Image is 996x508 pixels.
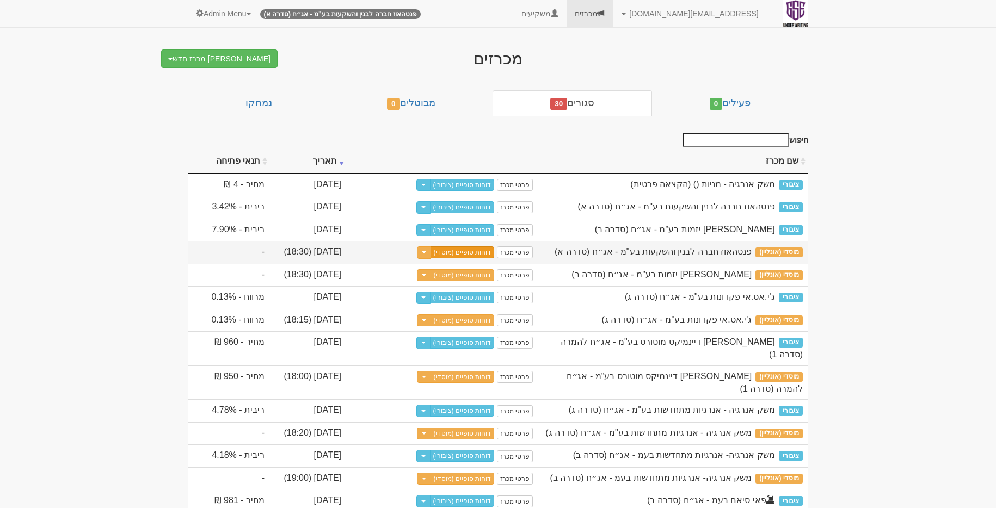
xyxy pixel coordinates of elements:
a: פרטי מכרז [497,179,533,191]
td: - [188,422,270,445]
a: דוחות סופיים (מוסדי) [431,473,495,485]
td: מחיר - 960 ₪ [188,331,270,365]
span: 0 [387,98,400,110]
span: משק אנרגיה - מניות () (הקצאה פרטית) [630,179,774,189]
td: ריבית - 3.42% [188,196,270,219]
td: [DATE] (18:20) [270,422,347,445]
a: דוחות סופיים (מוסדי) [431,246,495,258]
span: פנטהאוז חברה לבנין והשקעות בע"מ - אג״ח (סדרה א) [555,247,752,256]
span: מוסדי (אונליין) [755,372,803,382]
span: משק אנרגיה- אנרגיות מתחדשות בעמ - אג״ח (סדרה ב) [573,450,775,460]
span: ציבורי [779,496,803,506]
a: פרטי מכרז [497,337,533,349]
span: מוסדי (אונליין) [755,270,803,280]
span: דיויד לנדמרק יזמות בע"מ - אג״ח (סדרה ב) [595,225,775,234]
span: ציבורי [779,406,803,416]
a: דוחות סופיים (ציבורי) [430,292,495,303]
a: פרטי מכרז [497,201,533,213]
a: דוחות סופיים (ציבורי) [430,224,495,236]
th: תאריך : activate to sort column ascending [270,150,347,174]
span: ג'י.אס.אי פקדונות בע''מ - אג״ח (סדרה ג) [602,315,752,324]
a: פרטי מכרז [497,292,533,303]
span: 30 [550,98,567,110]
td: - [188,264,270,287]
td: [DATE] [270,399,347,422]
td: - [188,467,270,490]
a: פרטי מכרז [497,314,533,326]
td: [DATE] [270,286,347,309]
td: מרווח - 0.13% [188,309,270,332]
td: [DATE] [270,331,347,365]
td: [DATE] (19:00) [270,467,347,490]
a: פרטי מכרז [497,428,533,439]
span: ציבורי [779,451,803,461]
span: פנטהאוז חברה לבנין והשקעות בע"מ - אג״ח (סדרה א) [577,202,774,211]
span: ציבורי [779,293,803,302]
a: פרטי מכרז [497,371,533,383]
td: [DATE] [270,196,347,219]
td: מחיר - 4 ₪ [188,174,270,196]
th: תנאי פתיחה : activate to sort column ascending [188,150,270,174]
a: דוחות סופיים (מוסדי) [431,371,495,383]
a: דוחות סופיים (ציבורי) [430,450,495,462]
span: פאי סיאם בעמ - אג״ח (סדרה ב) [647,495,775,505]
a: סגורים [493,90,652,116]
a: דוחות סופיים (ציבורי) [430,179,495,191]
span: מוסדי (אונליין) [755,429,803,438]
td: [DATE] (18:30) [270,264,347,287]
td: ריבית - 4.78% [188,399,270,422]
a: פרטי מכרז [497,495,533,507]
a: דוחות סופיים (ציבורי) [430,405,495,417]
span: משק אנרגיה- אנרגיות מתחדשות בעמ - אג״ח (סדרה ב) [550,473,752,482]
a: פרטי מכרז [497,450,533,462]
div: מכרזים [286,49,710,67]
a: דוחות סופיים (ציבורי) [430,495,495,507]
td: - [188,241,270,264]
span: דיויד לנדמרק יזמות בע"מ - אג״ח (סדרה ב) [571,270,752,279]
span: ציבורי [779,180,803,190]
td: [DATE] (18:00) [270,365,347,400]
a: דוחות סופיים (מוסדי) [431,314,495,326]
a: פרטי מכרז [497,246,533,258]
a: דוחות סופיים (ציבורי) [430,201,495,213]
td: [DATE] [270,174,347,196]
span: מוסדי (אונליין) [755,247,803,257]
th: שם מכרז : activate to sort column ascending [538,150,808,174]
span: מוסדי (אונליין) [755,315,803,325]
span: ציבורי [779,338,803,348]
td: ריבית - 7.90% [188,219,270,241]
td: [DATE] (18:15) [270,309,347,332]
span: פנטהאוז חברה לבנין והשקעות בע"מ - אג״ח (סדרה א) [260,9,421,19]
a: פרטי מכרז [497,405,533,417]
td: [DATE] [270,219,347,241]
a: דוחות סופיים (ציבורי) [430,337,495,349]
span: 0 [710,98,723,110]
a: פרטי מכרז [497,473,533,485]
a: פרטי מכרז [497,269,533,281]
span: ג'י.אס.אי פקדונות בע''מ - אג״ח (סדרה ג) [625,292,775,301]
label: חיפוש [679,133,808,147]
input: חיפוש [683,133,789,147]
td: ריבית - 4.18% [188,444,270,467]
td: מרווח - 0.13% [188,286,270,309]
td: מחיר - 950 ₪ [188,365,270,400]
button: [PERSON_NAME] מכרז חדש [161,49,278,68]
a: מבוטלים [329,90,493,116]
a: דוחות סופיים (מוסדי) [431,269,495,281]
span: משק אנרגיה - אנרגיות מתחדשות בע"מ - אג״ח (סדרה ג) [545,428,752,437]
span: ציבורי [779,202,803,212]
span: משק אנרגיה - אנרגיות מתחדשות בע"מ - אג״ח (סדרה ג) [569,405,775,414]
a: פעילים [652,90,808,116]
td: [DATE] [270,444,347,467]
a: נמחקו [188,90,329,116]
span: מוסדי (אונליין) [755,474,803,484]
td: [DATE] (18:30) [270,241,347,264]
span: ציבורי [779,225,803,235]
a: דוחות סופיים (מוסדי) [431,428,495,439]
span: מיה דיינמיקס מוטורס בע"מ - אג״ח להמרה (סדרה 1) [567,371,803,393]
span: מיה דיינמיקס מוטורס בע"מ - אג״ח להמרה (סדרה 1) [561,337,803,359]
a: פרטי מכרז [497,224,533,236]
